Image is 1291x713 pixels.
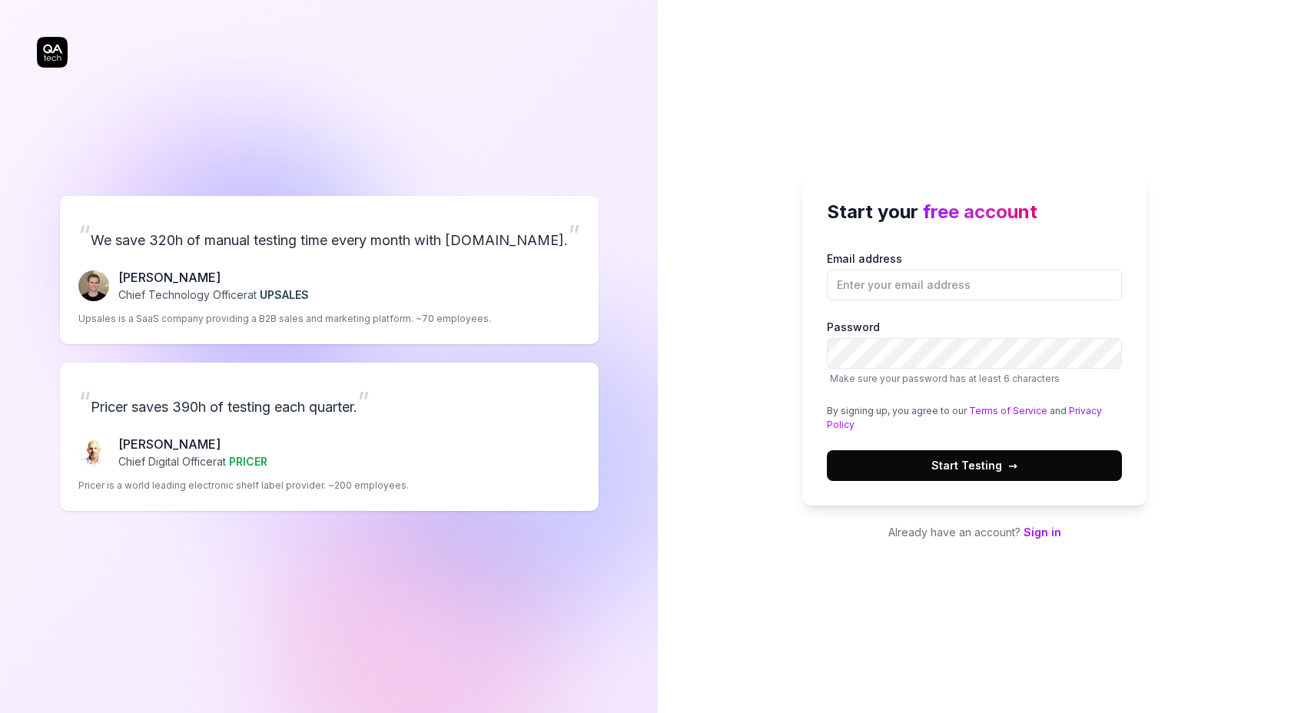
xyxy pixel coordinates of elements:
[827,319,1122,386] label: Password
[78,312,491,326] p: Upsales is a SaaS company providing a B2B sales and marketing platform. ~70 employees.
[78,479,409,492] p: Pricer is a world leading electronic shelf label provider. ~200 employees.
[827,270,1122,300] input: Email address
[78,270,109,301] img: Fredrik Seidl
[78,381,580,423] p: Pricer saves 390h of testing each quarter.
[60,363,599,511] a: “Pricer saves 390h of testing each quarter.”Chris Chalkitis[PERSON_NAME]Chief Digital Officerat P...
[229,455,267,468] span: PRICER
[969,405,1047,416] a: Terms of Service
[118,268,309,287] p: [PERSON_NAME]
[357,385,370,419] span: ”
[827,338,1122,369] input: PasswordMake sure your password has at least 6 characters
[827,198,1122,226] h2: Start your
[923,201,1037,223] span: free account
[827,405,1102,430] a: Privacy Policy
[931,457,1017,473] span: Start Testing
[802,524,1147,540] p: Already have an account?
[827,250,1122,300] label: Email address
[1008,457,1017,473] span: →
[830,373,1060,384] span: Make sure your password has at least 6 characters
[827,404,1122,432] div: By signing up, you agree to our and
[78,214,580,256] p: We save 320h of manual testing time every month with [DOMAIN_NAME].
[118,453,267,469] p: Chief Digital Officer at
[118,287,309,303] p: Chief Technology Officer at
[118,435,267,453] p: [PERSON_NAME]
[260,288,309,301] span: UPSALES
[78,385,91,419] span: “
[78,218,91,252] span: “
[568,218,580,252] span: ”
[60,196,599,344] a: “We save 320h of manual testing time every month with [DOMAIN_NAME].”Fredrik Seidl[PERSON_NAME]Ch...
[78,437,109,468] img: Chris Chalkitis
[827,450,1122,481] button: Start Testing→
[1024,526,1061,539] a: Sign in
